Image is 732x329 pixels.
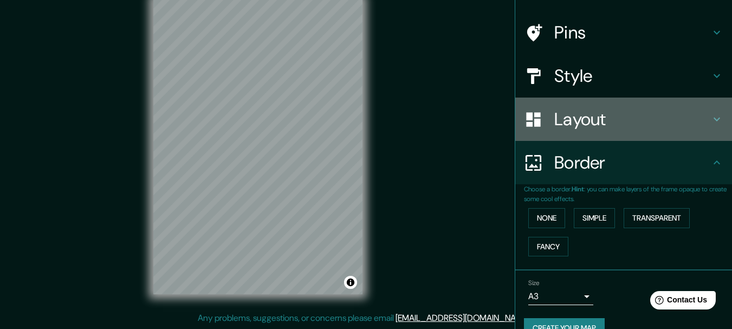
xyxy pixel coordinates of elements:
[515,98,732,141] div: Layout
[554,22,710,43] h4: Pins
[554,65,710,87] h4: Style
[528,279,540,288] label: Size
[528,288,593,305] div: A3
[572,185,584,193] b: Hint
[554,152,710,173] h4: Border
[554,108,710,130] h4: Layout
[515,54,732,98] div: Style
[574,208,615,228] button: Simple
[515,11,732,54] div: Pins
[624,208,690,228] button: Transparent
[528,208,565,228] button: None
[636,287,720,317] iframe: Help widget launcher
[344,276,357,289] button: Toggle attribution
[528,237,568,257] button: Fancy
[198,312,531,325] p: Any problems, suggestions, or concerns please email .
[515,141,732,184] div: Border
[524,184,732,204] p: Choose a border. : you can make layers of the frame opaque to create some cool effects.
[396,312,529,324] a: [EMAIL_ADDRESS][DOMAIN_NAME]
